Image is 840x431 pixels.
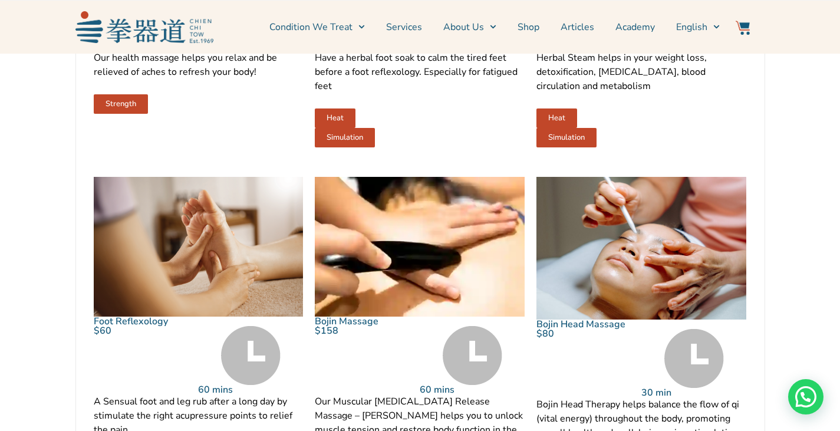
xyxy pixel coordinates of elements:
a: Simulation [315,128,375,147]
a: Shop [518,12,539,42]
img: Time Grey [221,326,281,385]
span: Strength [106,100,136,108]
a: Academy [615,12,655,42]
a: Articles [561,12,594,42]
a: Condition We Treat [269,12,365,42]
a: English [676,12,720,42]
a: Bojin Massage [315,315,378,328]
span: Simulation [327,134,363,142]
p: Herbal Steam helps in your weight loss, detoxification, [MEDICAL_DATA], blood circulation and met... [536,51,746,93]
a: About Us [443,12,496,42]
p: $80 [536,329,641,338]
p: Have a herbal foot soak to calm the tired feet before a foot reflexology. Especially for fatigued... [315,51,525,93]
a: Heat [315,108,355,128]
p: 30 min [641,388,746,397]
a: Simulation [536,128,597,147]
a: Services [386,12,422,42]
a: Bojin Head Massage [536,318,625,331]
img: Time Grey [664,329,724,388]
a: Foot Reflexology [94,315,168,328]
span: Heat [327,114,344,122]
img: Time Grey [443,326,502,385]
span: English [676,20,707,34]
p: Our health massage helps you relax and be relieved of aches to refresh your body! [94,51,304,79]
p: $60 [94,326,199,335]
p: 60 mins [420,385,525,394]
img: Website Icon-03 [736,21,750,35]
a: Heat [536,108,577,128]
span: Heat [548,114,565,122]
p: $158 [315,326,420,335]
a: Strength [94,94,148,114]
p: 60 mins [198,385,303,394]
span: Simulation [548,134,585,142]
nav: Menu [219,12,720,42]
